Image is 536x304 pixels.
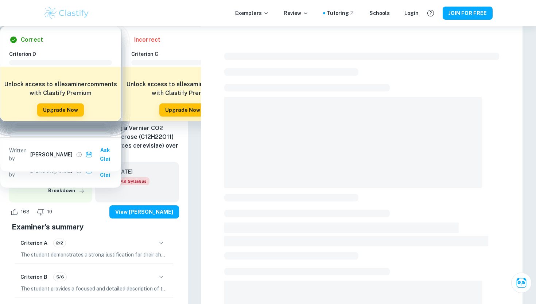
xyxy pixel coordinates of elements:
[30,151,73,159] h6: [PERSON_NAME]
[235,9,269,17] p: Exemplars
[116,177,149,185] span: Old Syllabus
[74,149,84,160] button: View full profile
[443,7,493,20] button: JOIN FOR FREE
[43,6,90,20] img: Clastify logo
[20,285,167,293] p: The student provides a focused and detailed description of the main topic, clearly stating the ai...
[116,168,144,176] h6: [DATE]
[424,7,437,19] button: Help and Feedback
[20,273,47,281] h6: Criterion B
[9,147,29,163] p: Written by
[54,240,66,246] span: 2/2
[84,144,118,166] button: Ask Clai
[126,80,239,98] h6: Unlock access to all examiner comments with Clastify Premium
[35,206,56,218] div: Dislike
[4,80,117,98] h6: Unlock access to all examiner comments with Clastify Premium
[134,35,160,44] h6: Incorrect
[369,9,390,17] a: Schools
[37,103,84,117] button: Upgrade Now
[54,274,66,280] span: 5/6
[20,251,167,259] p: The student demonstrates a strong justification for their choice of topic and research question b...
[327,9,355,17] a: Tutoring
[46,185,86,196] button: Breakdown
[12,221,176,232] h5: Examiner's summary
[109,205,179,218] button: View [PERSON_NAME]
[20,239,47,247] h6: Criterion A
[86,151,93,158] img: clai.svg
[9,206,34,218] div: Like
[404,9,419,17] a: Login
[9,50,118,58] h6: Criterion D
[21,35,43,44] h6: Correct
[116,177,149,185] div: Starting from the May 2025 session, the Biology IA requirements have changed. It's OK to refer to...
[17,208,34,216] span: 163
[511,273,532,293] button: Ask Clai
[284,9,308,17] p: Review
[159,103,206,117] button: Upgrade Now
[43,208,56,216] span: 10
[131,50,240,58] h6: Criterion C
